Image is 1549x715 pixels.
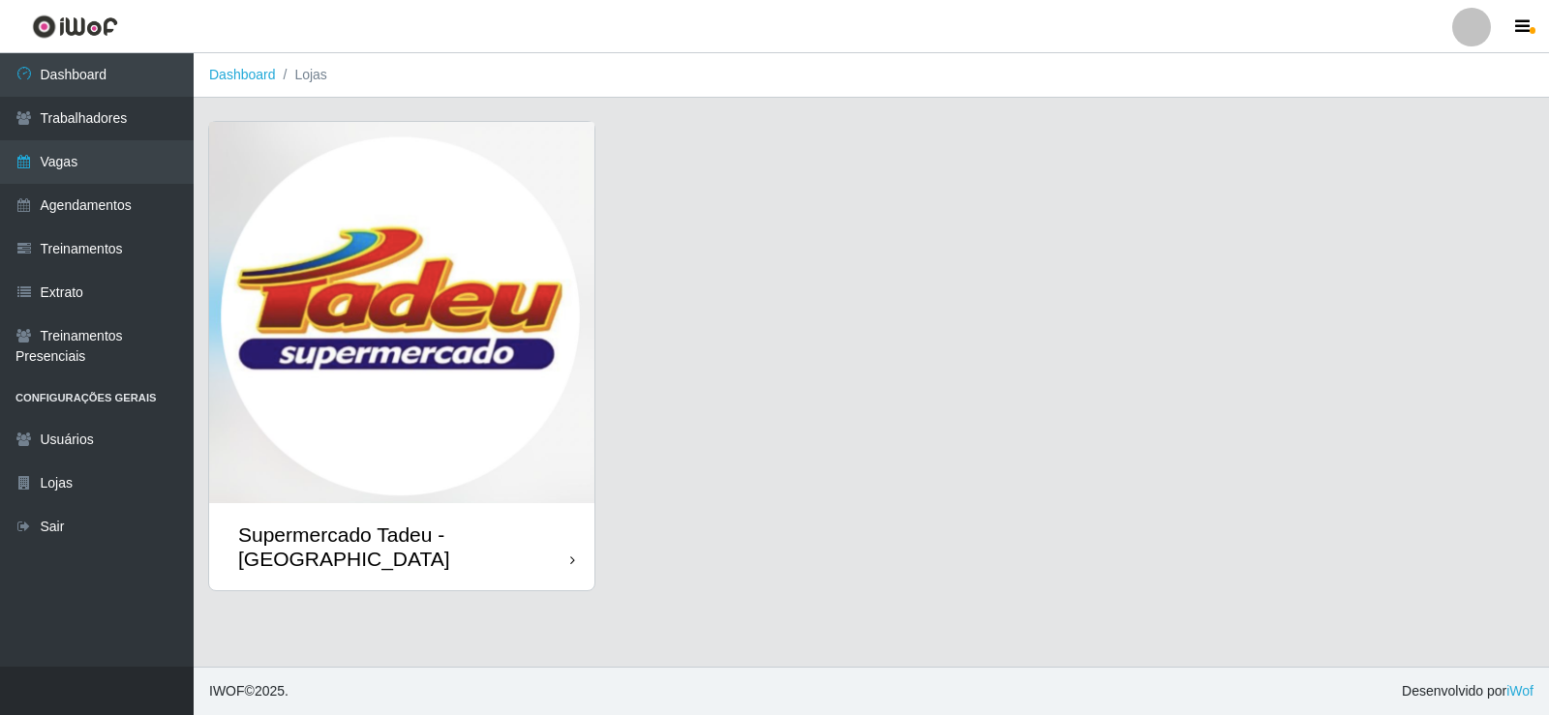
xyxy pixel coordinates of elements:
[238,522,570,571] div: Supermercado Tadeu - [GEOGRAPHIC_DATA]
[209,681,289,701] span: © 2025 .
[276,65,327,85] li: Lojas
[1402,681,1534,701] span: Desenvolvido por
[32,15,118,39] img: CoreUI Logo
[209,122,594,590] a: Supermercado Tadeu - [GEOGRAPHIC_DATA]
[209,67,276,82] a: Dashboard
[209,122,594,503] img: cardImg
[209,683,245,699] span: IWOF
[1506,683,1534,699] a: iWof
[194,53,1549,98] nav: breadcrumb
